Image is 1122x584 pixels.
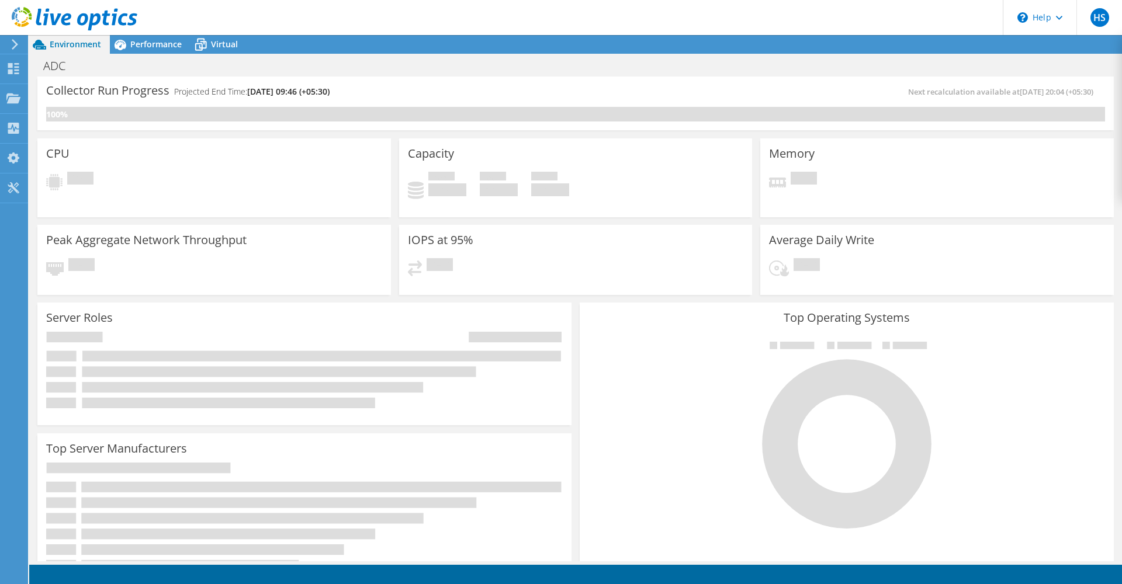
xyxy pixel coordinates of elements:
[769,234,874,246] h3: Average Daily Write
[211,39,238,50] span: Virtual
[480,172,506,183] span: Free
[1090,8,1109,27] span: HS
[46,442,187,455] h3: Top Server Manufacturers
[408,234,473,246] h3: IOPS at 95%
[1017,12,1028,23] svg: \n
[68,258,95,274] span: Pending
[428,172,455,183] span: Used
[531,183,569,196] h4: 0 GiB
[408,147,454,160] h3: Capacity
[1020,86,1093,97] span: [DATE] 20:04 (+05:30)
[480,183,518,196] h4: 0 GiB
[38,60,84,72] h1: ADC
[791,172,817,187] span: Pending
[46,311,113,324] h3: Server Roles
[908,86,1099,97] span: Next recalculation available at
[588,311,1105,324] h3: Top Operating Systems
[531,172,557,183] span: Total
[247,86,330,97] span: [DATE] 09:46 (+05:30)
[46,234,247,246] h3: Peak Aggregate Network Throughput
[794,258,820,274] span: Pending
[67,172,93,187] span: Pending
[46,147,70,160] h3: CPU
[427,258,453,274] span: Pending
[428,183,466,196] h4: 0 GiB
[174,85,330,98] h4: Projected End Time:
[50,39,101,50] span: Environment
[769,147,815,160] h3: Memory
[130,39,182,50] span: Performance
